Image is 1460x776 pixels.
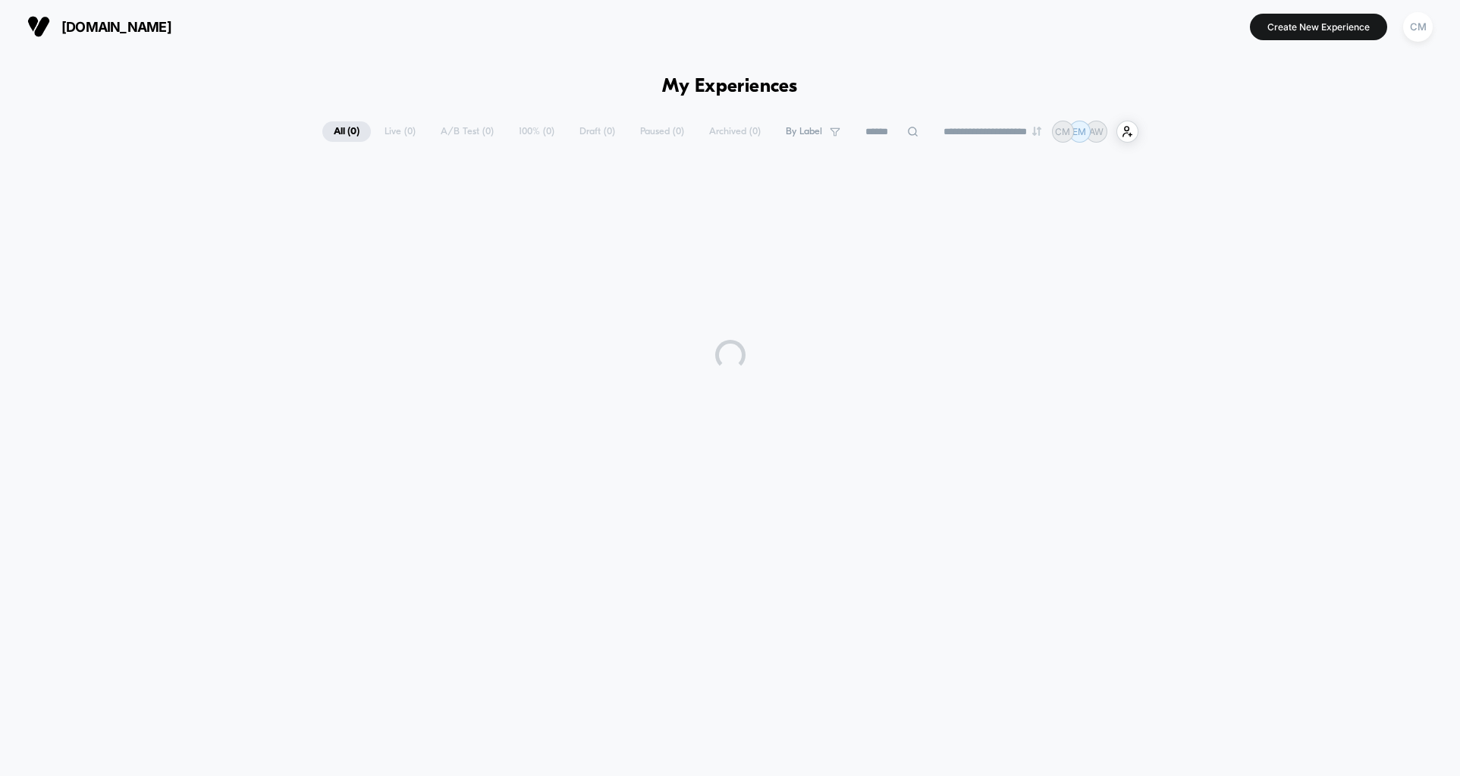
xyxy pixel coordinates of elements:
span: [DOMAIN_NAME] [61,19,171,35]
p: CM [1055,126,1070,137]
p: AW [1089,126,1104,137]
button: CM [1399,11,1437,42]
div: CM [1403,12,1433,42]
span: By Label [786,126,822,137]
span: All ( 0 ) [322,121,371,142]
p: EM [1072,126,1086,137]
button: [DOMAIN_NAME] [23,14,176,39]
button: Create New Experience [1250,14,1387,40]
img: end [1032,127,1041,136]
h1: My Experiences [662,76,798,98]
img: Visually logo [27,15,50,38]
